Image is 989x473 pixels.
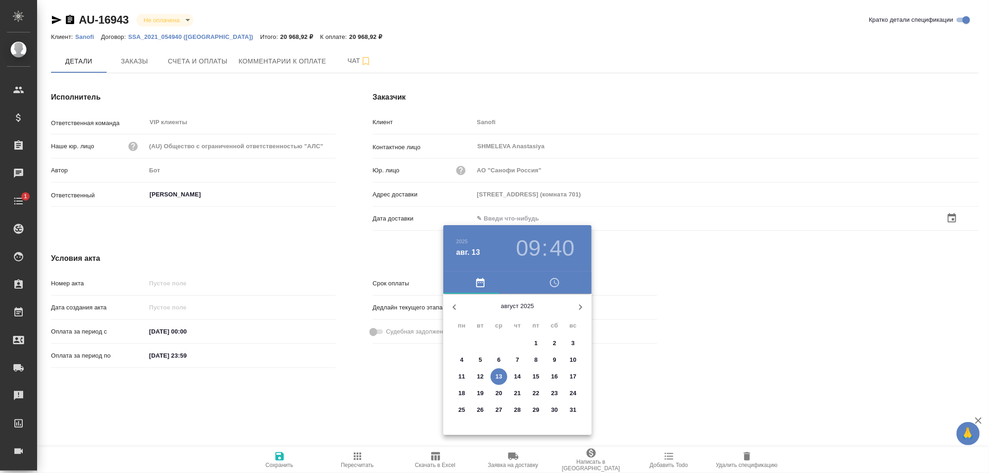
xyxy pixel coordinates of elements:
button: 7 [509,352,526,368]
p: 25 [459,405,466,415]
p: 10 [570,355,577,365]
p: 2 [553,339,556,348]
button: 19 [472,385,489,402]
span: вт [472,321,489,330]
button: 9 [546,352,563,368]
button: 17 [565,368,581,385]
p: 7 [516,355,519,365]
button: 15 [528,368,544,385]
span: сб [546,321,563,330]
button: 12 [472,368,489,385]
p: 6 [497,355,500,365]
button: 10 [565,352,581,368]
span: пн [453,321,470,330]
button: 11 [453,368,470,385]
p: 19 [477,389,484,398]
p: 26 [477,405,484,415]
p: 16 [551,372,558,381]
p: 4 [460,355,463,365]
button: 09 [516,235,541,261]
span: чт [509,321,526,330]
p: 28 [514,405,521,415]
button: 31 [565,402,581,418]
p: 31 [570,405,577,415]
button: 1 [528,335,544,352]
p: 13 [496,372,503,381]
button: 6 [491,352,507,368]
button: 2025 [456,239,468,244]
p: 22 [533,389,540,398]
button: 40 [550,235,574,261]
p: 8 [534,355,537,365]
p: 12 [477,372,484,381]
button: 25 [453,402,470,418]
span: вс [565,321,581,330]
button: 22 [528,385,544,402]
button: 28 [509,402,526,418]
p: 21 [514,389,521,398]
span: пт [528,321,544,330]
button: 14 [509,368,526,385]
h3: : [542,235,548,261]
button: 27 [491,402,507,418]
button: 23 [546,385,563,402]
button: 30 [546,402,563,418]
p: 27 [496,405,503,415]
button: 26 [472,402,489,418]
p: август 2025 [466,302,569,311]
button: 16 [546,368,563,385]
button: 3 [565,335,581,352]
span: ср [491,321,507,330]
p: 1 [534,339,537,348]
p: 15 [533,372,540,381]
button: 5 [472,352,489,368]
button: 13 [491,368,507,385]
p: 9 [553,355,556,365]
button: авг. 13 [456,247,480,258]
button: 21 [509,385,526,402]
button: 4 [453,352,470,368]
button: 24 [565,385,581,402]
button: 29 [528,402,544,418]
button: 2 [546,335,563,352]
button: 8 [528,352,544,368]
p: 29 [533,405,540,415]
p: 24 [570,389,577,398]
p: 30 [551,405,558,415]
p: 11 [459,372,466,381]
p: 23 [551,389,558,398]
p: 17 [570,372,577,381]
button: 18 [453,385,470,402]
p: 20 [496,389,503,398]
p: 18 [459,389,466,398]
p: 3 [571,339,574,348]
p: 14 [514,372,521,381]
p: 5 [479,355,482,365]
button: 20 [491,385,507,402]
